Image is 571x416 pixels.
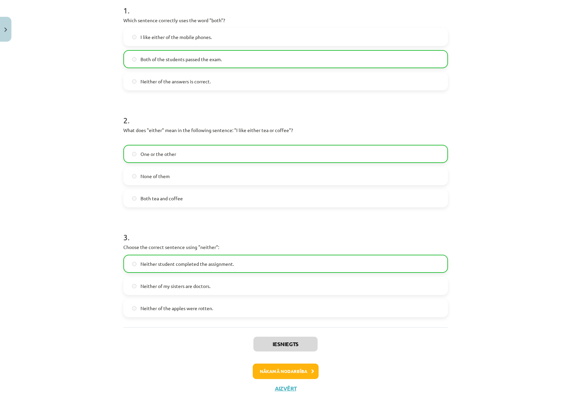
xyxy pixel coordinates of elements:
span: I like either of the mobile phones. [140,34,212,41]
h1: 2 . [123,104,448,125]
span: One or the other [140,151,176,158]
span: Neither of my sisters are doctors. [140,283,210,290]
p: What does "either" mean in the following sentence: "I like either tea or coffee"? [123,127,448,141]
button: Nākamā nodarbība [253,364,319,379]
input: One or the other [132,152,136,156]
h1: 3 . [123,221,448,242]
input: Neither of the apples were rotten. [132,306,136,310]
span: Both tea and coffee [140,195,183,202]
span: Neither student completed the assignment. [140,260,234,267]
input: I like either of the mobile phones. [132,35,136,39]
input: Neither of the answers is correct. [132,79,136,84]
input: Both of the students passed the exam. [132,57,136,61]
input: Neither student completed the assignment. [132,262,136,266]
p: Which sentence correctly uses the word "both"? [123,17,448,24]
img: icon-close-lesson-0947bae3869378f0d4975bcd49f059093ad1ed9edebbc8119c70593378902aed.svg [4,28,7,32]
button: Iesniegts [253,337,318,351]
input: Neither of my sisters are doctors. [132,284,136,288]
input: Both tea and coffee [132,196,136,201]
span: Neither of the apples were rotten. [140,305,213,312]
button: Aizvērt [273,385,298,392]
span: None of them [140,173,170,180]
span: Neither of the answers is correct. [140,78,211,85]
input: None of them [132,174,136,178]
p: Choose the correct sentence using "neither": [123,244,448,251]
span: Both of the students passed the exam. [140,56,222,63]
